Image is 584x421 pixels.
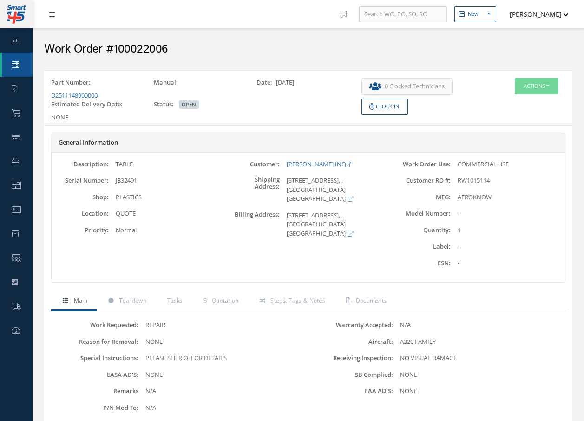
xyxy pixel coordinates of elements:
[7,5,26,24] img: smart145-logo-small.png
[212,296,239,304] span: Quotation
[59,139,558,146] h5: General Information
[458,176,490,184] span: RW1015114
[359,6,447,23] input: Search WO, PO, SO, RO
[51,292,97,311] a: Main
[138,321,308,330] div: REPAIR
[53,388,138,395] label: Remarks
[280,211,394,238] div: [STREET_ADDRESS], , [GEOGRAPHIC_DATA] [GEOGRAPHIC_DATA]
[451,160,565,169] div: COMMERCIAL USE
[223,161,280,168] label: Customer:
[53,322,138,329] label: Work Requested:
[223,176,280,204] label: Shipping Address:
[51,91,98,99] a: D2511148900000
[52,227,109,234] label: Priority:
[192,292,248,311] a: Quotation
[393,387,563,396] div: NONE
[53,404,138,411] label: P/N Mod To:
[167,296,183,304] span: Tasks
[287,160,351,168] a: [PERSON_NAME] INC
[356,296,387,304] span: Documents
[249,78,352,100] div: [DATE]
[454,6,496,22] button: New
[97,292,156,311] a: Teardown
[109,160,223,169] div: TABLE
[385,82,445,91] span: 0 Clocked Technicians
[109,193,223,202] div: PLASTICS
[52,210,109,217] label: Location:
[451,209,565,218] div: -
[308,371,394,378] label: SB Complied:
[52,177,109,184] label: Serial Number:
[515,78,558,94] button: Actions
[156,292,192,311] a: Tasks
[52,161,109,168] label: Description:
[451,242,565,251] div: -
[393,370,563,380] div: NONE
[335,292,396,311] a: Documents
[393,354,563,363] div: NO VISUAL DAMAGE
[138,354,308,363] div: PLEASE SEE R.O. FOR DETAILS
[52,194,109,201] label: Shop:
[393,321,563,330] div: N/A
[393,337,563,347] div: A320 FAMILY
[109,209,223,218] div: QUOTE
[394,243,451,250] label: Label:
[361,78,453,95] button: 0 Clocked Technicians
[44,42,572,56] h2: Work Order #100022006
[394,260,451,267] label: ESN:
[74,296,87,304] span: Main
[53,371,138,378] label: EASA AD'S:
[119,296,146,304] span: Teardown
[53,338,138,345] label: Reason for Removal:
[361,99,408,115] button: Clock In
[53,355,138,362] label: Special Instructions:
[451,259,565,268] div: -
[270,296,325,304] span: Steps, Tags & Notes
[501,5,569,23] button: [PERSON_NAME]
[116,176,137,184] span: JB32491
[44,100,147,122] div: NONE
[308,355,394,362] label: Receiving Inspection:
[138,387,308,396] div: N/A
[138,403,308,413] div: N/A
[154,78,182,87] label: Manual:
[468,10,479,18] div: New
[394,210,451,217] label: Model Number:
[308,322,394,329] label: Warranty Accepted:
[138,370,308,380] div: NONE
[394,227,451,234] label: Quantity:
[51,78,94,87] label: Part Number:
[138,337,308,347] div: NONE
[308,338,394,345] label: Aircraft:
[109,226,223,235] div: Normal
[179,100,199,109] span: OPEN
[308,388,394,395] label: FAA AD'S:
[394,194,451,201] label: MFG:
[51,100,126,109] label: Estimated Delivery Date:
[223,211,280,238] label: Billing Address:
[256,78,276,87] label: Date:
[154,100,177,109] label: Status:
[394,177,451,184] label: Customer RO #:
[394,161,451,168] label: Work Order Use:
[280,176,394,204] div: [STREET_ADDRESS], , [GEOGRAPHIC_DATA] [GEOGRAPHIC_DATA]
[451,193,565,202] div: AEROKNOW
[451,226,565,235] div: 1
[248,292,335,311] a: Steps, Tags & Notes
